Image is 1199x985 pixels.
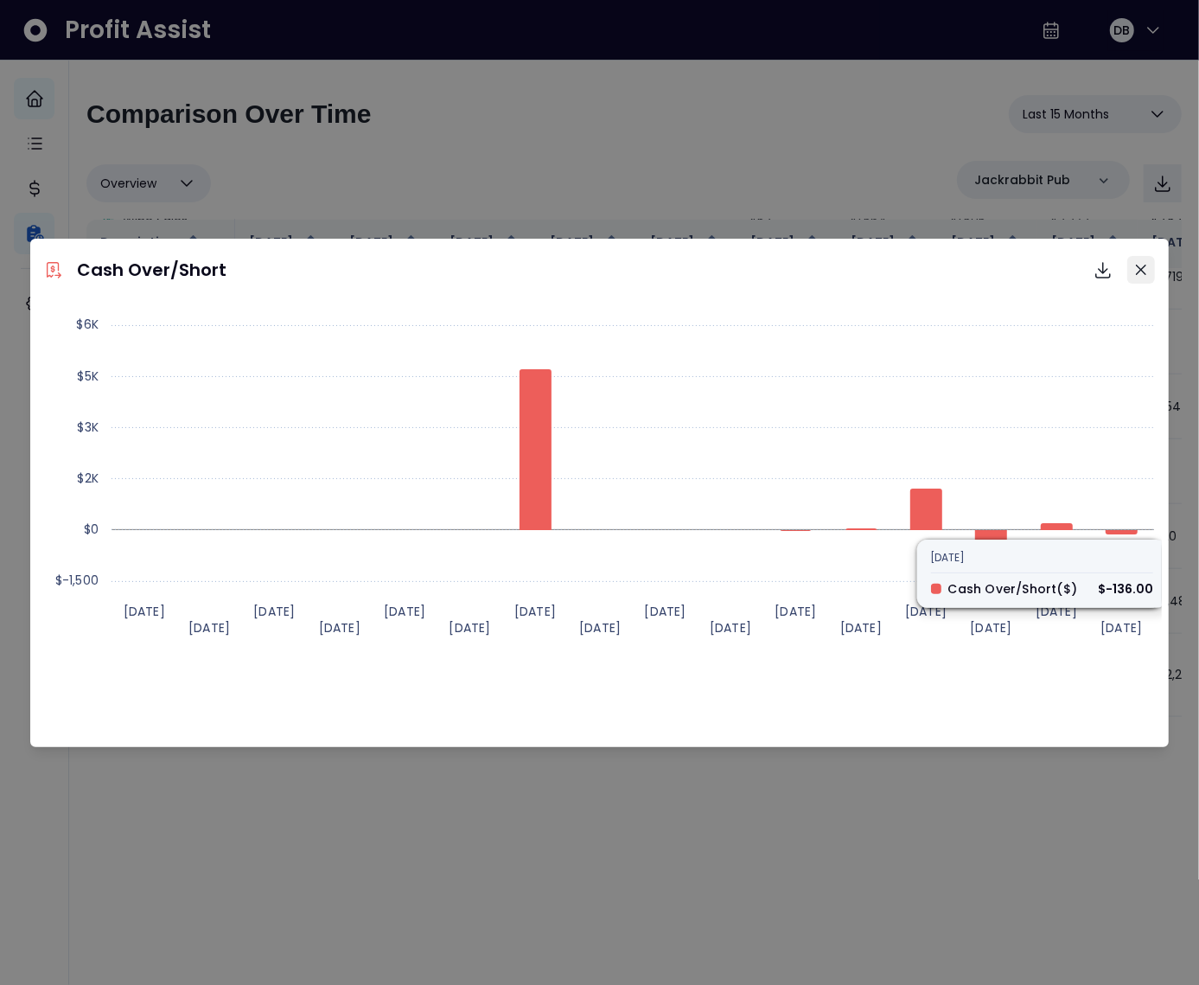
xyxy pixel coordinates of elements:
text: [DATE] [970,619,1011,636]
text: [DATE] [449,619,490,636]
text: [DATE] [775,603,816,620]
text: $5K [77,368,99,385]
text: [DATE] [579,619,621,636]
text: [DATE] [318,619,360,636]
text: $-1,500 [54,572,98,589]
text: [DATE] [253,603,295,620]
text: $3K [77,419,99,436]
text: [DATE] [1100,619,1142,636]
p: Cash Over/Short [77,257,226,283]
text: $6K [76,316,99,333]
text: $0 [83,521,98,538]
text: [DATE] [384,603,425,620]
text: [DATE] [905,603,947,620]
text: $2K [77,470,99,487]
text: [DATE] [514,603,556,620]
text: [DATE] [1036,603,1077,620]
text: [DATE] [644,603,686,620]
text: [DATE] [123,603,164,620]
button: Close [1127,256,1155,284]
text: [DATE] [188,619,230,636]
text: [DATE] [839,619,881,636]
button: Download options [1086,253,1120,287]
text: [DATE] [710,619,751,636]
